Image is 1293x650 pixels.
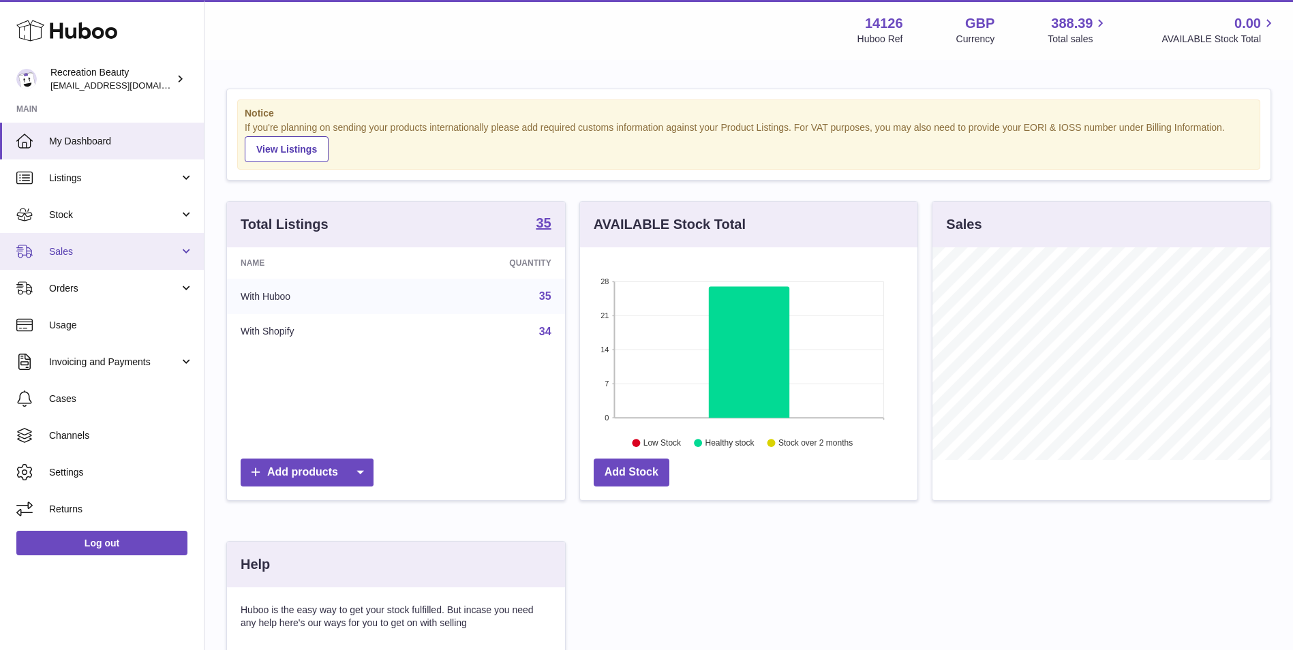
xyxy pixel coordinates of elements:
[49,245,179,258] span: Sales
[245,121,1253,162] div: If you're planning on sending your products internationally please add required customs informati...
[49,503,194,516] span: Returns
[536,216,551,230] strong: 35
[594,215,746,234] h3: AVAILABLE Stock Total
[600,311,609,320] text: 21
[49,172,179,185] span: Listings
[241,215,329,234] h3: Total Listings
[49,429,194,442] span: Channels
[1048,14,1108,46] a: 388.39 Total sales
[857,33,903,46] div: Huboo Ref
[600,345,609,354] text: 14
[643,438,682,448] text: Low Stock
[49,282,179,295] span: Orders
[600,277,609,285] text: 28
[1048,33,1108,46] span: Total sales
[594,459,669,486] a: Add Stock
[50,66,173,92] div: Recreation Beauty
[16,531,187,555] a: Log out
[1234,14,1261,33] span: 0.00
[241,459,374,486] a: Add products
[49,208,179,221] span: Stock
[965,14,994,33] strong: GBP
[956,33,995,46] div: Currency
[241,604,551,630] p: Huboo is the easy way to get your stock fulfilled. But incase you need any help here's our ways f...
[605,380,609,388] text: 7
[49,135,194,148] span: My Dashboard
[1161,33,1277,46] span: AVAILABLE Stock Total
[49,466,194,479] span: Settings
[16,69,37,89] img: customercare@recreationbeauty.com
[227,314,409,350] td: With Shopify
[49,392,194,405] span: Cases
[409,247,564,279] th: Quantity
[245,136,329,162] a: View Listings
[778,438,853,448] text: Stock over 2 months
[605,414,609,422] text: 0
[49,319,194,332] span: Usage
[539,290,551,302] a: 35
[1051,14,1093,33] span: 388.39
[536,216,551,232] a: 35
[50,80,200,91] span: [EMAIL_ADDRESS][DOMAIN_NAME]
[865,14,903,33] strong: 14126
[1161,14,1277,46] a: 0.00 AVAILABLE Stock Total
[539,326,551,337] a: 34
[227,279,409,314] td: With Huboo
[49,356,179,369] span: Invoicing and Payments
[946,215,982,234] h3: Sales
[705,438,755,448] text: Healthy stock
[245,107,1253,120] strong: Notice
[227,247,409,279] th: Name
[241,555,270,574] h3: Help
